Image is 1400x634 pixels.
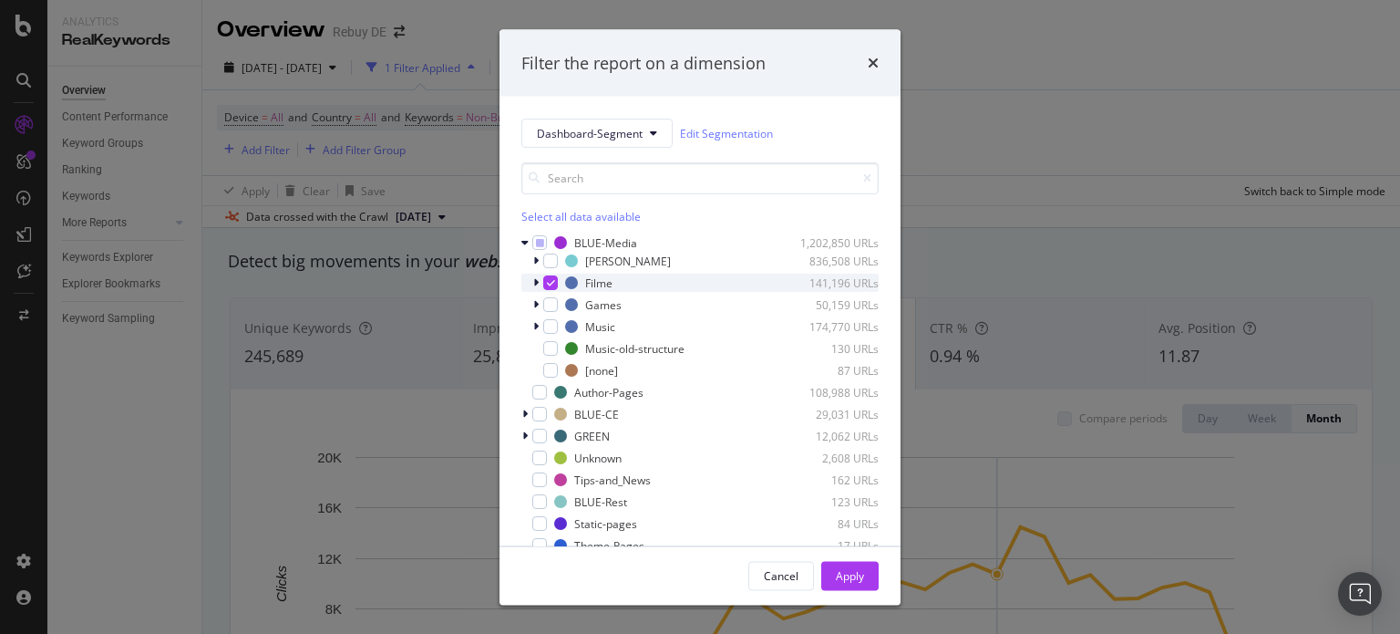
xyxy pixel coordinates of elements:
[521,119,673,148] button: Dashboard-Segment
[789,253,879,268] div: 836,508 URLs
[585,275,612,290] div: Filme
[1338,572,1382,616] div: Open Intercom Messenger
[574,406,619,421] div: BLUE-CE
[574,515,637,531] div: Static-pages
[537,125,643,140] span: Dashboard-Segment
[789,537,879,553] div: 17 URLs
[789,362,879,378] div: 87 URLs
[585,318,615,334] div: Music
[789,406,879,421] div: 29,031 URLs
[585,253,671,268] div: [PERSON_NAME]
[585,296,622,312] div: Games
[574,472,651,487] div: Tips-and_News
[521,51,766,75] div: Filter the report on a dimension
[521,162,879,194] input: Search
[821,561,879,590] button: Apply
[499,29,901,605] div: modal
[574,537,644,553] div: Theme-Pages
[748,561,814,590] button: Cancel
[574,384,643,400] div: Author-Pages
[574,234,637,250] div: BLUE-Media
[789,428,879,443] div: 12,062 URLs
[789,384,879,400] div: 108,988 URLs
[789,494,879,509] div: 123 URLs
[868,51,879,75] div: times
[574,428,610,443] div: GREEN
[789,234,879,250] div: 1,202,850 URLs
[585,340,685,356] div: Music-old-structure
[789,515,879,531] div: 84 URLs
[574,494,627,509] div: BLUE-Rest
[789,275,879,290] div: 141,196 URLs
[764,567,798,583] div: Cancel
[789,450,879,465] div: 2,608 URLs
[680,123,773,142] a: Edit Segmentation
[521,209,879,224] div: Select all data available
[585,362,618,378] div: [none]
[789,296,879,312] div: 50,159 URLs
[836,567,864,583] div: Apply
[789,318,879,334] div: 174,770 URLs
[789,472,879,487] div: 162 URLs
[789,340,879,356] div: 130 URLs
[574,450,622,465] div: Unknown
